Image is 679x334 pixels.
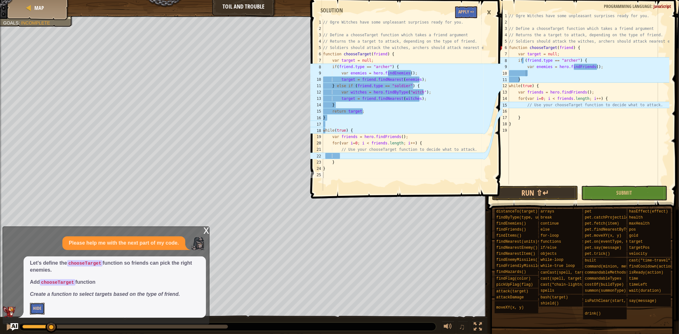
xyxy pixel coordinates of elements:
div: 11 [310,83,323,89]
span: Goals [3,20,18,25]
span: : [651,3,654,9]
div: 2 [310,25,323,32]
div: 10 [496,70,509,76]
span: pet.on(eventType, handler) [585,240,644,244]
span: findFriendlyMissiles() [496,264,547,268]
span: drink() [585,311,601,316]
span: spells [541,289,554,293]
span: findNearestItem() [496,252,535,256]
button: Submit [581,186,667,200]
img: Player [192,237,204,250]
span: moveXY(x, y) [496,305,524,310]
span: isReady(action) [629,270,663,275]
span: while-loop [541,258,563,262]
div: 9 [310,70,323,76]
span: break [541,215,552,220]
div: 12 [310,89,323,95]
button: Apply => [455,6,477,18]
span: pet.trick() [585,252,610,256]
span: arrays [541,209,554,214]
button: Run ⇧↵ [492,186,578,200]
div: 6 [496,45,509,51]
span: timeLeft [629,282,647,287]
span: hasEffect(effect) [629,209,668,214]
a: Map [32,4,44,11]
span: findEnemies() [496,221,526,226]
span: findCooldown(action) [629,264,675,269]
span: time [629,276,638,281]
span: bash(target) [541,295,568,300]
span: shield() [541,301,559,306]
div: 1 [496,13,509,19]
span: findNearestEnemy() [496,246,538,250]
span: pet.fetch(item) [585,221,619,226]
div: 3 [496,25,509,32]
button: Ctrl + P: Pause [3,321,16,334]
div: Solution [317,6,346,15]
span: : [18,20,21,25]
span: built [585,258,596,263]
div: 22 [310,153,323,159]
span: cast("chain-lightning", target) [541,282,612,287]
div: 19 [496,127,509,134]
span: findNearest(units) [496,240,538,244]
div: 20 [310,140,323,146]
div: 10 [310,76,323,83]
span: functions [541,240,561,244]
div: x [203,227,209,233]
img: AI [3,306,16,318]
p: Let's define the function so friends can pick the right enemies. [30,260,200,274]
span: pet.catchProjectile(arrow) [585,215,644,220]
span: pet.say(message) [585,246,621,250]
span: for-loop [541,233,559,238]
div: 8 [496,57,509,64]
div: 4 [496,32,509,38]
code: chooseTarget [40,279,75,286]
span: commandableTypes [585,276,621,281]
div: 7 [310,57,323,64]
span: Programming language [604,3,651,9]
div: 1 [310,19,323,25]
div: 18 [496,121,509,127]
span: Submit [617,189,632,196]
div: 15 [496,102,509,108]
span: continue [541,221,559,226]
p: Please help me with the next part of my code. [69,240,179,247]
div: × [484,5,494,20]
button: Ask AI [11,323,18,331]
div: 16 [310,115,323,121]
span: say(message) [629,299,656,303]
span: Map [34,4,44,11]
div: 13 [310,95,323,102]
span: health [629,215,643,220]
span: else [541,227,550,232]
div: 17 [496,115,509,121]
span: while-true loop [541,264,575,268]
span: cast(spell, target) [541,276,584,281]
div: 15 [310,108,323,115]
span: objects [541,252,556,256]
span: maxHealth [629,221,650,226]
span: isPathClear(start, end) [585,299,638,303]
span: findFlag(color) [496,276,531,281]
span: pickUpFlag(flag) [496,282,533,287]
div: 5 [310,45,323,51]
div: 2 [496,19,509,25]
span: pet [585,209,592,214]
div: 21 [310,146,323,153]
em: Create a function to select targets based on the type of friend. [30,291,180,297]
div: 12 [496,83,509,89]
span: findEnemyMissiles() [496,258,540,262]
span: velocity [629,252,647,256]
button: Hide [30,303,45,315]
div: 14 [496,95,509,102]
div: 24 [310,165,323,172]
div: 17 [310,121,323,127]
span: findHazards() [496,270,526,274]
span: if/else [541,246,556,250]
div: 16 [496,108,509,115]
code: chooseTarget [67,260,103,267]
span: pos [629,227,636,232]
span: attackDamage [496,295,524,300]
span: pet.findNearestByType(type) [585,227,647,232]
